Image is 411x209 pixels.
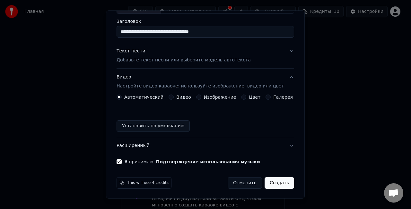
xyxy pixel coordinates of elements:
[274,95,293,99] label: Галерея
[124,95,163,99] label: Автоматический
[204,95,236,99] label: Изображение
[117,69,294,95] button: ВидеоНастройте видео караоке: используйте изображение, видео или цвет
[117,95,294,137] div: ВидеоНастройте видео караоке: используйте изображение, видео или цвет
[249,95,261,99] label: Цвет
[117,83,284,89] p: Настройте видео караоке: используйте изображение, видео или цвет
[117,137,294,154] button: Расширенный
[228,177,262,189] button: Отменить
[127,180,169,186] span: This will use 4 credits
[117,48,145,54] div: Текст песни
[265,177,294,189] button: Создать
[156,159,260,164] button: Я принимаю
[124,159,260,164] label: Я принимаю
[117,43,294,68] button: Текст песниДобавьте текст песни или выберите модель автотекста
[117,120,190,132] button: Установить по умолчанию
[176,95,191,99] label: Видео
[117,57,251,63] p: Добавьте текст песни или выберите модель автотекста
[117,74,284,89] div: Видео
[117,19,294,23] label: Заголовок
